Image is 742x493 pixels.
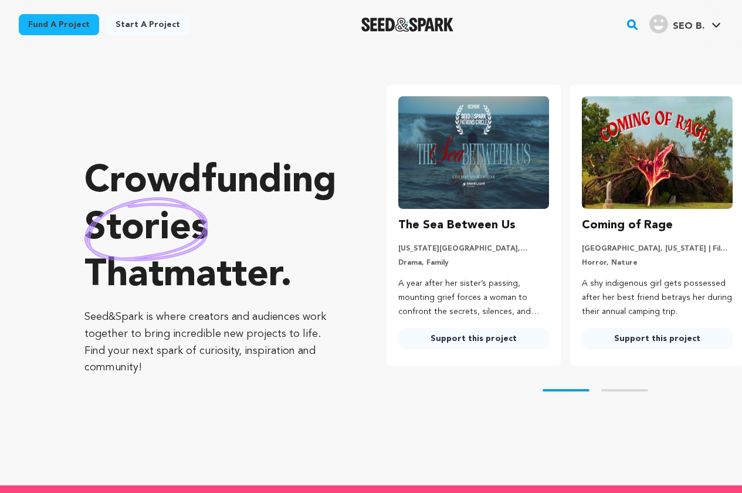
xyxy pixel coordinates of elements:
[582,328,733,349] a: Support this project
[582,216,673,235] h3: Coming of Rage
[582,244,733,254] p: [GEOGRAPHIC_DATA], [US_STATE] | Film Short
[398,328,549,349] a: Support this project
[582,258,733,268] p: Horror, Nature
[106,14,189,35] a: Start a project
[398,258,549,268] p: Drama, Family
[647,12,723,37] span: SEO B.'s Profile
[398,96,549,209] img: The Sea Between Us image
[673,22,704,31] span: SEO B.
[164,257,280,295] span: matter
[361,18,453,32] img: Seed&Spark Logo Dark Mode
[398,277,549,319] p: A year after her sister’s passing, mounting grief forces a woman to confront the secrets, silence...
[647,12,723,33] a: SEO B.'s Profile
[84,197,208,261] img: hand sketched image
[361,18,453,32] a: Seed&Spark Homepage
[84,309,340,376] p: Seed&Spark is where creators and audiences work together to bring incredible new projects to life...
[582,277,733,319] p: A shy indigenous girl gets possessed after her best friend betrays her during their annual campin...
[84,158,340,299] p: Crowdfunding that .
[398,244,549,254] p: [US_STATE][GEOGRAPHIC_DATA], [US_STATE] | Film Short
[398,216,516,235] h3: The Sea Between Us
[649,15,668,33] img: user.png
[19,14,99,35] a: Fund a project
[582,96,733,209] img: Coming of Rage image
[649,15,704,33] div: SEO B.'s Profile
